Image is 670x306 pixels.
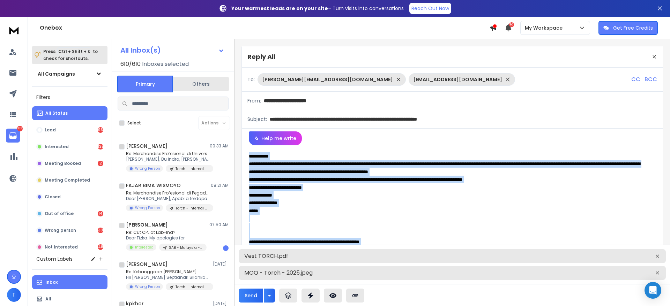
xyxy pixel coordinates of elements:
p: Re: Cut CPL at Lab-Ind? [126,230,207,235]
h3: Inboxes selected [142,60,189,68]
p: 08:21 AM [211,183,229,188]
p: Subject: [247,116,267,123]
span: 50 [509,22,514,27]
button: All Inbox(s) [115,43,230,57]
p: Closed [45,194,61,200]
h1: Onebox [40,24,490,32]
h1: All Inbox(s) [120,47,161,54]
button: All [32,292,107,306]
p: Meeting Completed [45,177,90,183]
img: logo [7,24,21,37]
p: Wrong person [45,228,76,233]
button: Others [173,76,229,92]
p: 07:50 AM [209,222,229,228]
h1: [PERSON_NAME] [126,143,167,150]
a: Reach Out Now [409,3,451,14]
button: Meeting Completed [32,173,107,187]
h1: [PERSON_NAME] [126,221,168,228]
a: 333 [6,129,20,143]
button: Interested138 [32,140,107,154]
h3: Vest TORCH.pdf [244,252,556,260]
button: Lead93 [32,123,107,137]
p: Interested [45,144,69,150]
h3: MOQ - Torch - 2025.jpeg [244,269,556,277]
button: Not Interested48 [32,240,107,254]
p: Lead [45,127,56,133]
p: My Workspace [525,24,565,31]
button: T [7,288,21,302]
p: Wrong Person [135,205,160,211]
h3: Filters [32,92,107,102]
p: Out of office [45,211,74,216]
div: 138 [98,144,103,150]
p: Inbox [45,280,58,285]
button: Wrong person38 [32,223,107,237]
p: SAB - Malaysia - Business Development Leaders - All Industry [169,245,202,250]
p: All Status [45,110,68,116]
p: All [45,296,51,302]
button: Inbox [32,275,107,289]
p: Torch - Internal Merchandise - [DATE] [176,284,209,290]
p: Get Free Credits [613,24,653,31]
div: 38 [98,228,103,233]
button: All Campaigns [32,67,107,81]
p: Re: Kebanggaan [PERSON_NAME] [126,269,210,275]
p: Dear [PERSON_NAME], Apabila terdapat penawaran [126,196,210,201]
p: [EMAIL_ADDRESS][DOMAIN_NAME] [413,76,502,83]
button: Out of office14 [32,207,107,221]
h3: Custom Labels [36,255,73,262]
div: 48 [98,244,103,250]
p: Meeting Booked [45,161,81,166]
p: Torch - Internal Merchandise - [DATE] [176,166,209,171]
p: From: [247,97,261,104]
button: Help me write [249,131,302,145]
p: Reply All [247,52,275,62]
button: Closed [32,190,107,204]
p: 09:33 AM [210,143,229,149]
h1: All Campaigns [38,70,75,77]
p: [PERSON_NAME][EMAIL_ADDRESS][DOMAIN_NAME] [262,76,393,83]
p: [DATE] [213,261,229,267]
div: Open Intercom Messenger [645,282,661,299]
button: Primary [117,76,173,92]
p: Not Interested [45,244,78,250]
strong: Your warmest leads are on your site [231,5,328,12]
label: Select [127,120,141,126]
div: 14 [98,211,103,216]
div: 93 [98,127,103,133]
p: Re: Merchandise Profesional di Pegadaian [126,190,210,196]
p: Re: Merchandise Profesional di Universitas [126,151,210,156]
p: [PERSON_NAME], Bu Indra, [PERSON_NAME] maaf.. [126,156,210,162]
p: CC [631,75,640,84]
p: Wrong Person [135,166,160,171]
button: Meeting Booked2 [32,156,107,170]
button: Send [239,289,263,303]
p: Torch - Internal Merchandise - [DATE] [176,206,209,211]
p: Dear Fizka: My apologies for [126,235,207,241]
div: 1 [223,245,229,251]
span: 610 / 610 [120,60,141,68]
span: Ctrl + Shift + k [57,47,91,55]
p: BCC [645,75,657,84]
button: All Status [32,106,107,120]
p: – Turn visits into conversations [231,5,404,12]
p: To: [247,76,255,83]
p: Reach Out Now [411,5,449,12]
div: 2 [98,161,103,166]
button: Get Free Credits [598,21,658,35]
p: Hii [PERSON_NAME] Septiandri Silahkan email [126,275,210,280]
p: 333 [17,126,23,131]
h1: FAJAR BIMA WISMOYO [126,182,181,189]
p: Wrong Person [135,284,160,289]
h1: [PERSON_NAME] [126,261,167,268]
p: Interested [135,245,154,250]
p: Press to check for shortcuts. [43,48,98,62]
